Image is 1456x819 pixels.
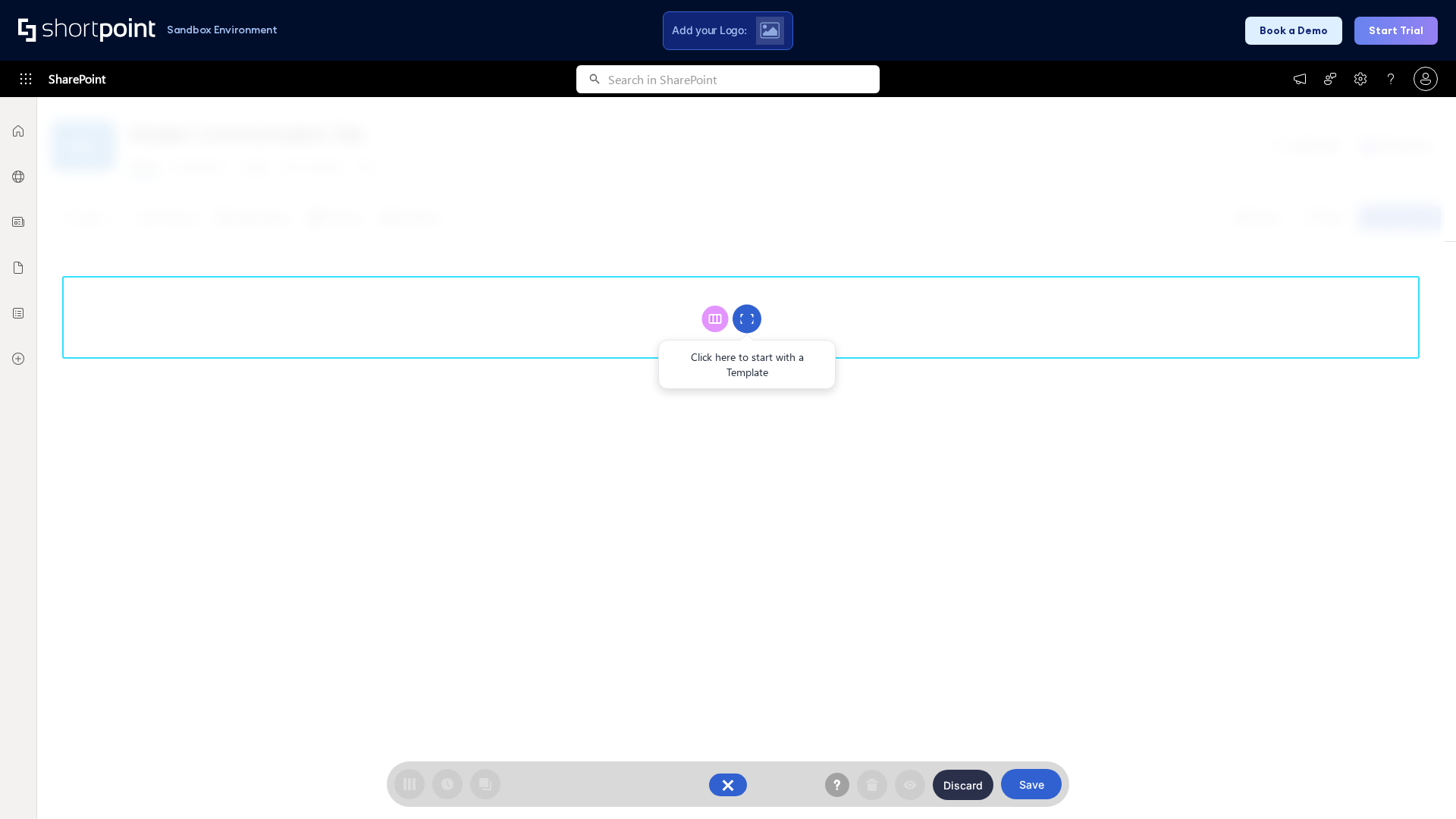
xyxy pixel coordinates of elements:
[1245,17,1342,45] button: Book a Demo
[1380,746,1456,819] iframe: Chat Widget
[49,61,105,97] span: SharePoint
[167,26,278,34] h1: Sandbox Environment
[608,65,880,93] input: Search in SharePoint
[933,770,993,800] button: Discard
[672,24,746,37] span: Add your Logo:
[1354,17,1438,45] button: Start Trial
[760,22,780,39] img: Upload logo
[1001,769,1062,799] button: Save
